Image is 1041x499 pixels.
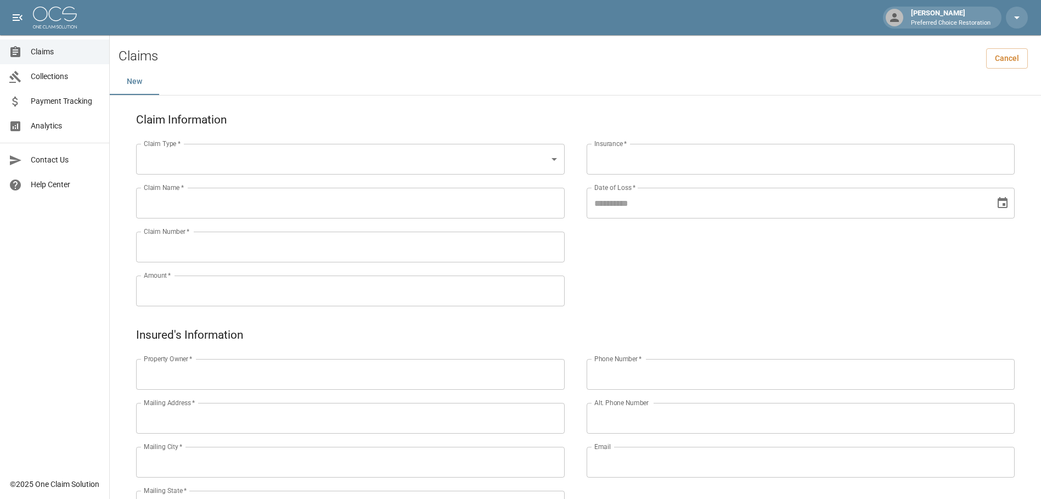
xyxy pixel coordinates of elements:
label: Phone Number [594,354,642,363]
label: Alt. Phone Number [594,398,649,407]
label: Property Owner [144,354,193,363]
span: Contact Us [31,154,100,166]
div: © 2025 One Claim Solution [10,479,99,490]
p: Preferred Choice Restoration [911,19,991,28]
label: Mailing Address [144,398,195,407]
span: Claims [31,46,100,58]
label: Amount [144,271,171,280]
label: Mailing City [144,442,183,451]
label: Email [594,442,611,451]
span: Help Center [31,179,100,190]
div: dynamic tabs [110,69,1041,95]
label: Insurance [594,139,627,148]
h2: Claims [119,48,158,64]
span: Collections [31,71,100,82]
a: Cancel [986,48,1028,69]
button: Choose date [992,192,1014,214]
div: [PERSON_NAME] [907,8,995,27]
img: ocs-logo-white-transparent.png [33,7,77,29]
label: Claim Name [144,183,184,192]
button: New [110,69,159,95]
span: Analytics [31,120,100,132]
label: Mailing State [144,486,187,495]
span: Payment Tracking [31,96,100,107]
label: Claim Number [144,227,189,236]
button: open drawer [7,7,29,29]
label: Claim Type [144,139,181,148]
label: Date of Loss [594,183,635,192]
